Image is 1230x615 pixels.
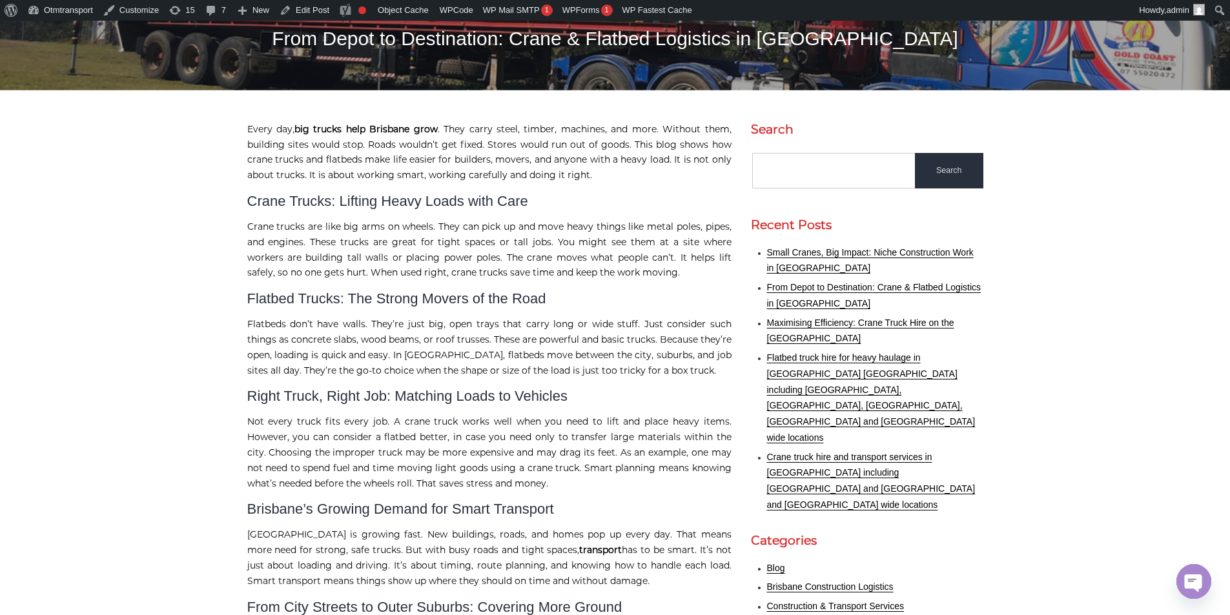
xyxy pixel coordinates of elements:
[767,581,894,592] a: Brisbane Construction Logistics
[247,527,732,589] p: [GEOGRAPHIC_DATA] is growing fast. New buildings, roads, and homes pop up every day. That means m...
[545,6,549,14] span: 1
[601,5,613,16] div: 1
[247,388,732,405] h2: Right Truck, Right Job: Matching Loads to Vehicles
[294,123,438,135] a: big trucks help Brisbane grow
[1167,5,1189,15] span: admin
[247,122,732,183] p: Every day, . They carry steel, timber, machines, and more. Without them, building sites would sto...
[767,282,981,308] a: From Depot to Destination: Crane & Flatbed Logistics in [GEOGRAPHIC_DATA]
[751,533,983,548] h2: Categories
[579,544,622,556] a: transport
[247,501,732,518] h2: Brisbane’s Growing Demand for Smart Transport
[247,219,732,281] p: Crane trucks are like big arms on wheels. They can pick up and move heavy things like metal poles...
[767,318,954,344] a: Maximising Efficiency: Crane Truck Hire on the [GEOGRAPHIC_DATA]
[767,452,976,510] a: Crane truck hire and transport services in [GEOGRAPHIC_DATA] including [GEOGRAPHIC_DATA] and [GEO...
[247,193,732,210] h2: Crane Trucks: Lifting Heavy Loads with Care
[767,352,976,443] a: Flatbed truck hire for heavy haulage in [GEOGRAPHIC_DATA] [GEOGRAPHIC_DATA] including [GEOGRAPHIC...
[751,245,983,514] nav: Recent Posts
[247,26,983,51] h1: From Depot to Destination: Crane & Flatbed Logistics in [GEOGRAPHIC_DATA]
[247,414,732,491] p: Not every truck fits every job. A crane truck works well when you need to lift and place heavy it...
[767,247,974,274] a: Small Cranes, Big Impact: Niche Construction Work in [GEOGRAPHIC_DATA]
[767,601,904,611] a: Construction & Transport Services
[247,317,732,378] p: Flatbeds don’t have walls. They’re just big, open trays that carry long or wide stuff. Just consi...
[915,153,983,188] input: Search
[767,563,785,573] a: Blog
[751,122,983,137] h2: Search
[358,6,366,14] div: Focus keyphrase not set
[247,290,732,307] h2: Flatbed Trucks: The Strong Movers of the Road
[751,217,983,232] h2: Recent Posts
